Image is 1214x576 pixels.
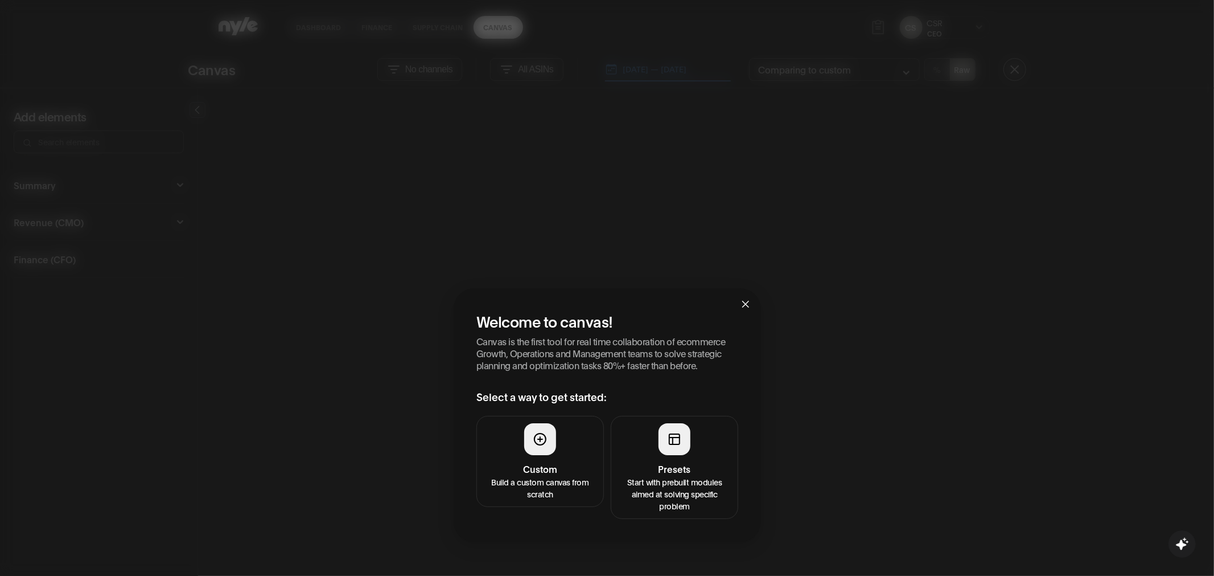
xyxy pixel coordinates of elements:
[476,335,738,371] p: Canvas is the first tool for real time collaboration of ecommerce Growth, Operations and Manageme...
[476,311,738,330] h2: Welcome to canvas!
[618,476,731,512] p: Start with prebuilt modules aimed at solving specific problem
[484,476,596,500] p: Build a custom canvas from scratch
[618,462,731,476] h4: Presets
[730,288,761,319] button: Close
[741,300,750,309] span: close
[484,462,596,476] h4: Custom
[476,416,604,507] button: CustomBuild a custom canvas from scratch
[476,389,738,405] h3: Select a way to get started:
[611,416,738,519] button: PresetsStart with prebuilt modules aimed at solving specific problem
